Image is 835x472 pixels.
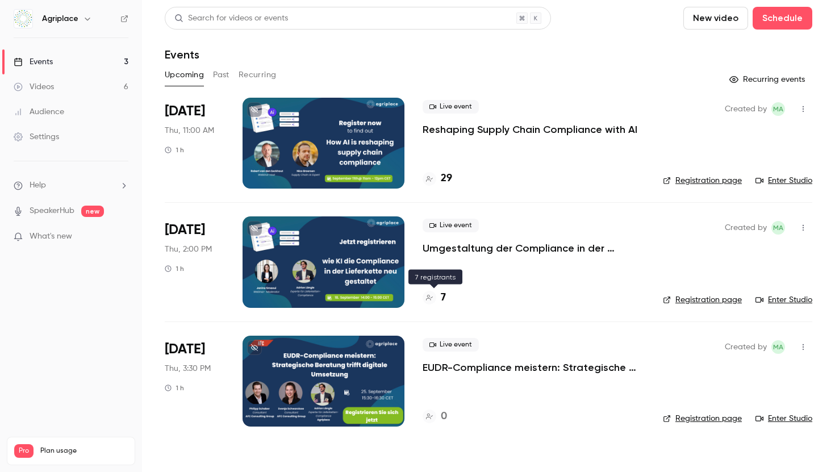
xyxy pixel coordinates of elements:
span: What's new [30,231,72,243]
div: Sep 25 Thu, 3:30 PM (Europe/Amsterdam) [165,336,224,427]
span: Plan usage [40,446,128,456]
span: MA [773,102,783,116]
a: Umgestaltung der Compliance in der Lieferkette mit KI [423,241,645,255]
a: Registration page [663,175,742,186]
span: new [81,206,104,217]
div: Events [14,56,53,68]
div: Settings [14,131,59,143]
a: 29 [423,171,452,186]
div: Videos [14,81,54,93]
li: help-dropdown-opener [14,179,128,191]
span: [DATE] [165,102,205,120]
span: Created by [725,340,767,354]
h4: 29 [441,171,452,186]
span: Live event [423,100,479,114]
span: Live event [423,338,479,352]
div: Search for videos or events [174,12,288,24]
span: Marketing Agriplace [771,221,785,235]
span: MA [773,340,783,354]
button: New video [683,7,748,30]
a: Registration page [663,294,742,306]
a: Enter Studio [755,294,812,306]
span: [DATE] [165,340,205,358]
div: Audience [14,106,64,118]
h6: Agriplace [42,13,78,24]
h4: 0 [441,409,447,424]
div: Sep 18 Thu, 11:00 AM (Europe/Amsterdam) [165,98,224,189]
span: MA [773,221,783,235]
div: 1 h [165,383,184,392]
button: Recurring [239,66,277,84]
a: Registration page [663,413,742,424]
span: Thu, 3:30 PM [165,363,211,374]
span: Created by [725,102,767,116]
button: Upcoming [165,66,204,84]
span: Marketing Agriplace [771,102,785,116]
span: Marketing Agriplace [771,340,785,354]
button: Recurring events [724,70,812,89]
div: 1 h [165,145,184,154]
span: Thu, 2:00 PM [165,244,212,255]
button: Past [213,66,229,84]
h1: Events [165,48,199,61]
a: Reshaping Supply Chain Compliance with AI [423,123,637,136]
a: EUDR-Compliance meistern: Strategische Beratung trifft digitale Umsetzung [423,361,645,374]
img: Agriplace [14,10,32,28]
div: 1 h [165,264,184,273]
a: Enter Studio [755,413,812,424]
span: Live event [423,219,479,232]
a: 0 [423,409,447,424]
a: SpeakerHub [30,205,74,217]
span: [DATE] [165,221,205,239]
button: Schedule [753,7,812,30]
a: 7 [423,290,446,306]
h4: 7 [441,290,446,306]
div: Sep 18 Thu, 2:00 PM (Europe/Amsterdam) [165,216,224,307]
span: Created by [725,221,767,235]
span: Pro [14,444,34,458]
span: Help [30,179,46,191]
iframe: Noticeable Trigger [115,232,128,242]
span: Thu, 11:00 AM [165,125,214,136]
a: Enter Studio [755,175,812,186]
